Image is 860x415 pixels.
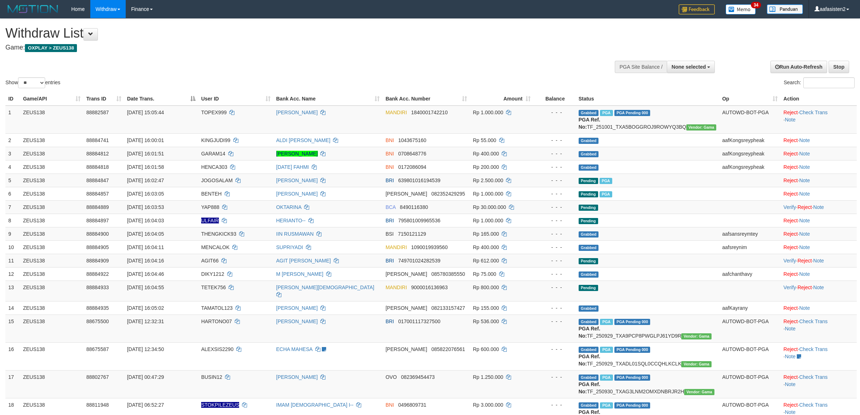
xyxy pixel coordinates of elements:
label: Search: [784,77,855,88]
span: Copy 639801016194539 to clipboard [398,177,440,183]
span: AGIT66 [201,258,219,264]
span: [DATE] 12:32:31 [127,318,164,324]
span: [DATE] 16:03:53 [127,204,164,210]
span: [DATE] 16:04:46 [127,271,164,277]
a: ALDI [PERSON_NAME] [276,137,330,143]
span: 88884935 [86,305,109,311]
div: - - - [536,318,573,325]
a: Reject [783,402,798,408]
span: Rp 155.000 [473,305,499,311]
a: Note [785,354,796,359]
a: Reject [783,177,798,183]
a: Check Trans [799,318,828,324]
span: HARTONO07 [201,318,232,324]
th: Amount: activate to sort column ascending [470,92,533,106]
a: HERIANTO-- [276,218,306,223]
td: 14 [5,301,20,315]
span: YAP888 [201,204,219,210]
span: Pending [579,218,598,224]
div: - - - [536,346,573,353]
td: ZEUS138 [20,267,83,281]
td: ZEUS138 [20,174,83,187]
td: aafKongsreypheak [719,147,781,160]
span: Rp 55.000 [473,137,496,143]
span: OXPLAY > ZEUS138 [25,44,77,52]
span: Pending [579,205,598,211]
div: PGA Site Balance / [615,61,667,73]
a: Note [799,305,810,311]
span: Grabbed [579,245,599,251]
a: Check Trans [799,402,828,408]
span: Marked by aafpengsreynich [600,347,613,353]
img: MOTION_logo.png [5,4,60,14]
th: User ID: activate to sort column ascending [198,92,273,106]
th: Trans ID: activate to sort column ascending [83,92,124,106]
span: Pending [579,191,598,197]
td: TF_250929_TXA9PCP8PWGLPJ61YD9R [576,315,719,342]
span: [DATE] 16:01:51 [127,151,164,157]
th: Status [576,92,719,106]
span: JOGOSALAM [201,177,233,183]
a: Note [813,204,824,210]
span: Copy 795801009965536 to clipboard [398,218,440,223]
div: - - - [536,304,573,312]
td: · · [781,254,857,267]
a: [PERSON_NAME] [276,318,318,324]
div: - - - [536,230,573,238]
span: Copy 1090019939560 to clipboard [411,244,448,250]
td: · · [781,200,857,214]
span: Rp 600.000 [473,346,499,352]
a: ECHA MAHESA [276,346,312,352]
span: Rp 165.000 [473,231,499,237]
span: Rp 1.000.000 [473,218,503,223]
span: 88884933 [86,284,109,290]
span: Vendor URL: https://trx31.1velocity.biz [681,361,712,367]
span: 88675587 [86,346,109,352]
span: Rp 30.000.000 [473,204,506,210]
a: [PERSON_NAME] [276,374,318,380]
b: PGA Ref. No: [579,354,600,367]
span: Copy 7150121129 to clipboard [398,231,426,237]
td: TF_250930_TXAG3LNM2OMXDNBRJR2H [576,370,719,398]
th: ID [5,92,20,106]
a: Reject [798,258,812,264]
td: ZEUS138 [20,187,83,200]
a: OKTARINA [276,204,302,210]
span: Grabbed [579,110,599,116]
td: aafchanthavy [719,267,781,281]
img: Feedback.jpg [679,4,715,14]
span: PGA Pending [614,110,651,116]
td: · [781,133,857,147]
div: - - - [536,244,573,251]
td: 16 [5,342,20,370]
td: ZEUS138 [20,254,83,267]
td: ZEUS138 [20,147,83,160]
span: BRI [385,258,394,264]
a: Check Trans [799,374,828,380]
th: Date Trans.: activate to sort column descending [124,92,198,106]
span: DIKY1212 [201,271,224,277]
a: Reject [783,374,798,380]
td: AUTOWD-BOT-PGA [719,370,781,398]
td: 15 [5,315,20,342]
a: IIN RUSMAWAN [276,231,314,237]
td: ZEUS138 [20,200,83,214]
div: - - - [536,190,573,197]
div: - - - [536,177,573,184]
span: Rp 1.000.000 [473,110,503,115]
span: 88884889 [86,204,109,210]
td: · [781,267,857,281]
a: Note [799,137,810,143]
a: [PERSON_NAME] [276,110,318,115]
td: · [781,187,857,200]
div: - - - [536,109,573,116]
td: · · [781,315,857,342]
span: Copy 085780385550 to clipboard [431,271,465,277]
span: GARAM14 [201,151,225,157]
td: · [781,301,857,315]
span: Nama rekening ada tanda titik/strip, harap diedit [201,218,219,223]
span: [PERSON_NAME] [385,305,427,311]
span: Rp 2.500.000 [473,177,503,183]
span: PGA Pending [614,347,651,353]
span: [DATE] 16:00:01 [127,137,164,143]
